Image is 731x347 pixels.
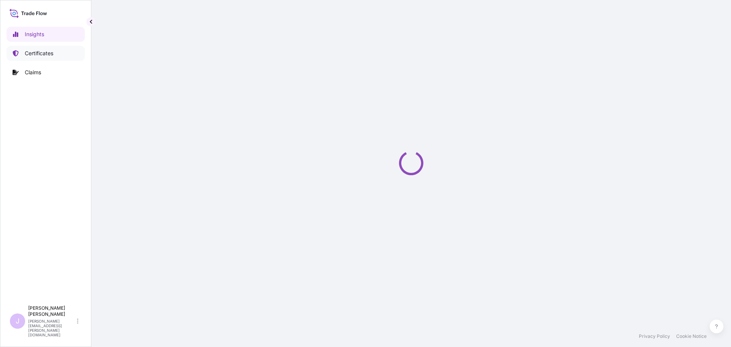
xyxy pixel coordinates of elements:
span: J [16,317,19,325]
p: Insights [25,30,44,38]
a: Privacy Policy [639,333,670,339]
p: Certificates [25,50,53,57]
a: Cookie Notice [676,333,707,339]
a: Claims [6,65,85,80]
p: [PERSON_NAME][EMAIL_ADDRESS][PERSON_NAME][DOMAIN_NAME] [28,319,75,337]
p: Claims [25,69,41,76]
a: Certificates [6,46,85,61]
a: Insights [6,27,85,42]
p: [PERSON_NAME] [PERSON_NAME] [28,305,75,317]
